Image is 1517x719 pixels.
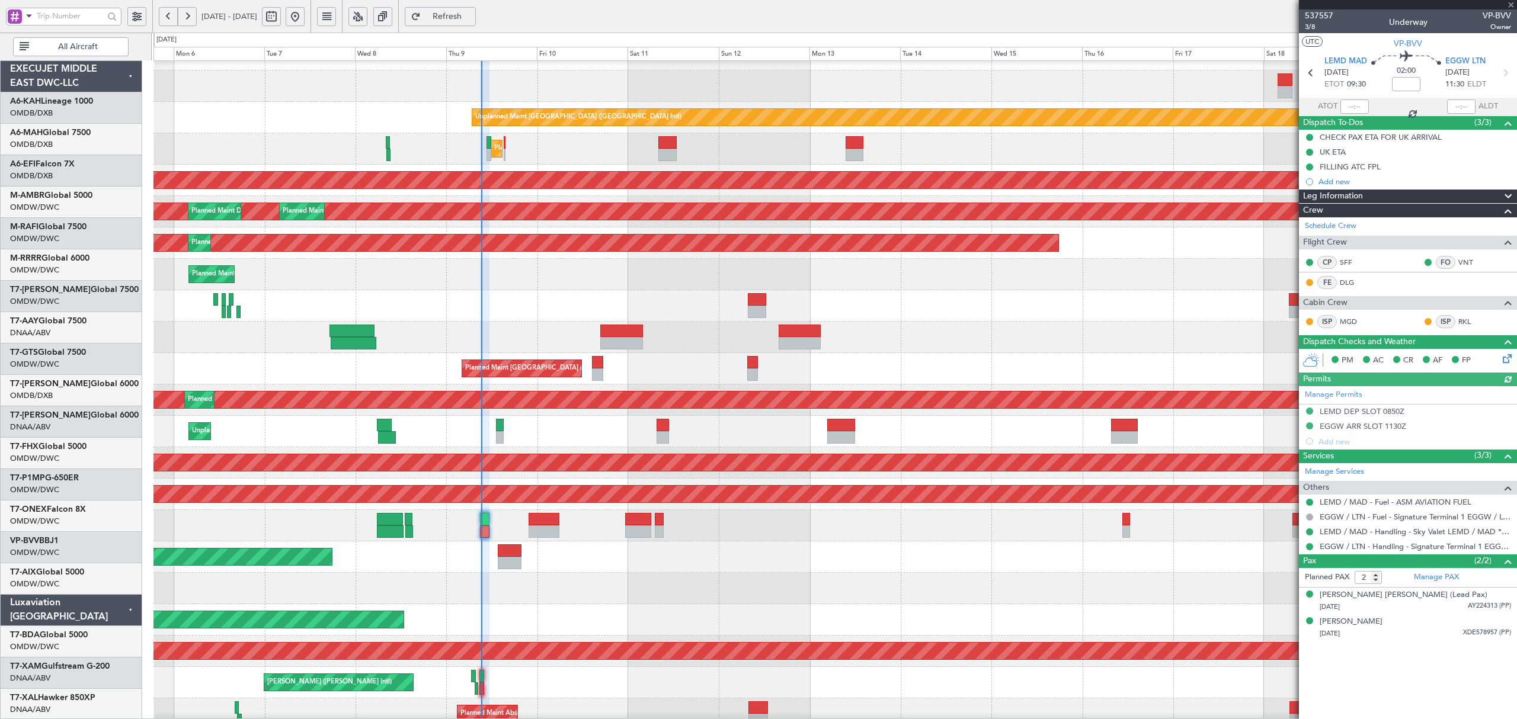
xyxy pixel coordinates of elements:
a: M-RAFIGlobal 7500 [10,223,87,231]
a: OMDW/DWC [10,233,59,244]
div: [PERSON_NAME] [PERSON_NAME] (Lead Pax) [1320,589,1487,601]
a: DNAA/ABV [10,328,50,338]
span: T7-XAM [10,662,41,670]
span: ATOT [1318,101,1337,113]
span: 02:00 [1397,65,1416,77]
a: Manage PAX [1414,572,1459,583]
a: OMDB/DXB [10,139,53,150]
a: Manage Services [1305,466,1364,478]
a: LEMD / MAD - Handling - Sky Valet LEMD / MAD **MY HANDLING** [1320,527,1511,537]
div: ISP [1317,315,1337,328]
div: Planned Maint Dubai (Al Maktoum Intl) [191,203,308,220]
a: OMDB/DXB [10,108,53,118]
span: Pax [1303,554,1316,568]
div: Sat 11 [628,47,718,61]
a: DNAA/ABV [10,704,50,715]
span: [DATE] [1445,67,1470,79]
a: OMDW/DWC [10,579,59,589]
a: MGD [1340,316,1366,327]
div: [PERSON_NAME] [1320,616,1382,628]
a: T7-AAYGlobal 7500 [10,317,87,325]
span: CR [1403,355,1413,367]
div: FO [1436,256,1455,269]
a: OMDB/DXB [10,171,53,181]
span: ELDT [1467,79,1486,91]
span: PM [1342,355,1353,367]
a: OMDW/DWC [10,202,59,213]
span: Owner [1483,22,1511,32]
a: DLG [1340,277,1366,288]
span: T7-ONEX [10,505,47,513]
a: VP-BVVBBJ1 [10,537,59,545]
div: Mon 13 [809,47,900,61]
span: Dispatch To-Dos [1303,116,1363,130]
input: Trip Number [37,7,104,25]
a: Schedule Crew [1305,220,1356,232]
a: DNAA/ABV [10,673,50,683]
span: ALDT [1478,101,1498,113]
a: LEMD / MAD - Fuel - ASM AVIATION FUEL [1320,497,1471,507]
span: [DATE] [1320,602,1340,611]
div: Wed 8 [355,47,446,61]
a: OMDW/DWC [10,359,59,370]
a: T7-ONEXFalcon 8X [10,505,86,513]
span: AY224313 (PP) [1468,601,1511,611]
span: AF [1433,355,1442,367]
span: LEMD MAD [1324,56,1367,68]
span: T7-GTS [10,348,38,357]
span: M-RAFI [10,223,39,231]
div: [DATE] [156,35,177,45]
a: M-RRRRGlobal 6000 [10,254,89,262]
span: M-RRRR [10,254,41,262]
span: M-AMBR [10,191,44,200]
div: UK ETA [1320,147,1346,157]
div: Thu 9 [446,47,537,61]
div: Planned Maint [GEOGRAPHIC_DATA] ([GEOGRAPHIC_DATA] Intl) [465,359,663,377]
a: T7-FHXGlobal 5000 [10,442,87,451]
span: T7-AAY [10,317,39,325]
span: T7-[PERSON_NAME] [10,380,91,388]
a: VNT [1458,257,1485,268]
span: 537557 [1305,9,1333,22]
div: [PERSON_NAME] ([PERSON_NAME] Intl) [267,673,392,691]
span: EGGW LTN [1445,56,1486,68]
span: T7-AIX [10,568,36,576]
span: (3/3) [1474,449,1492,461]
span: ETOT [1324,79,1344,91]
span: T7-[PERSON_NAME] [10,411,91,419]
a: T7-P1MPG-650ER [10,474,79,482]
a: T7-GTSGlobal 7500 [10,348,86,357]
div: FE [1317,276,1337,289]
span: VP-BVV [1483,9,1511,22]
span: (2/2) [1474,554,1492,567]
div: Wed 15 [991,47,1082,61]
span: Leg Information [1303,190,1363,203]
div: Fri 10 [537,47,628,61]
div: FILLING ATC FPL [1320,162,1381,172]
span: XDE578957 (PP) [1463,628,1511,638]
a: T7-XALHawker 850XP [10,694,95,702]
span: Flight Crew [1303,236,1347,249]
span: T7-BDA [10,631,40,639]
a: OMDW/DWC [10,453,59,464]
div: Sun 12 [719,47,809,61]
span: AC [1373,355,1384,367]
span: Services [1303,450,1334,463]
div: Underway [1389,16,1428,28]
a: EGGW / LTN - Handling - Signature Terminal 1 EGGW / LTN [1320,541,1511,551]
a: OMDW/DWC [10,547,59,558]
a: M-AMBRGlobal 5000 [10,191,92,200]
span: T7-FHX [10,442,39,451]
div: CHECK PAX ETA FOR UK ARRIVAL [1320,132,1442,142]
a: T7-XAMGulfstream G-200 [10,662,110,670]
div: Unplanned Maint [GEOGRAPHIC_DATA] ([GEOGRAPHIC_DATA] Intl) [475,108,681,126]
a: T7-BDAGlobal 5000 [10,631,88,639]
a: T7-[PERSON_NAME]Global 6000 [10,380,139,388]
span: VP-BVV [1394,37,1422,50]
div: Sat 18 [1264,47,1355,61]
span: 09:30 [1347,79,1366,91]
a: OMDW/DWC [10,296,59,307]
span: A6-KAH [10,97,41,105]
div: Thu 16 [1082,47,1173,61]
a: T7-[PERSON_NAME]Global 6000 [10,411,139,419]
